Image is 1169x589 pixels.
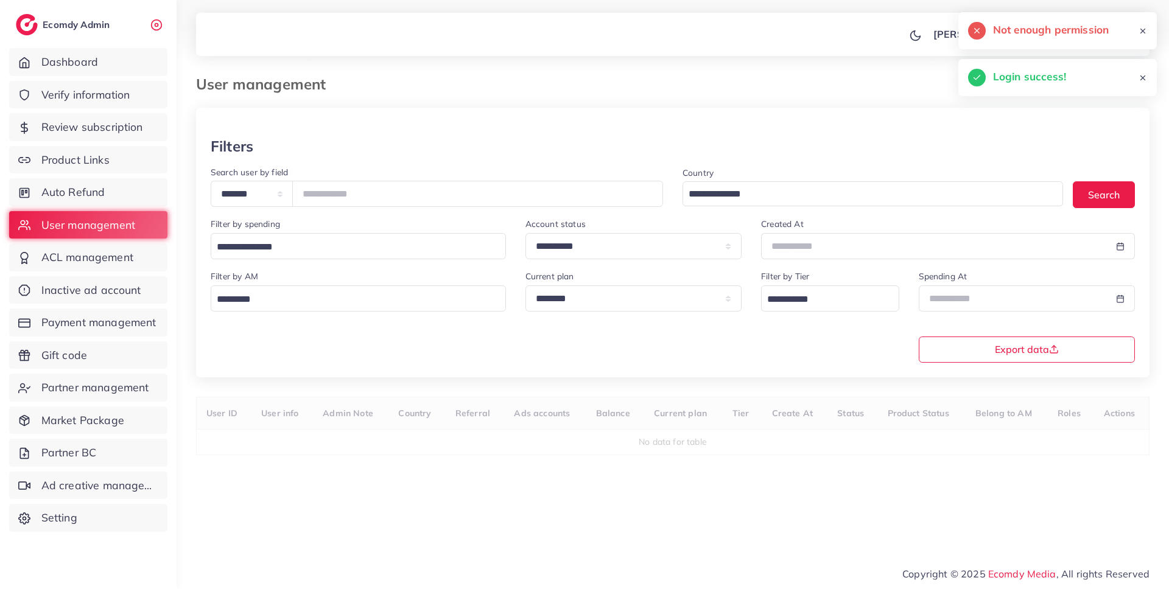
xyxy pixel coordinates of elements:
[211,270,258,282] label: Filter by AM
[212,290,490,309] input: Search for option
[41,315,156,330] span: Payment management
[41,87,130,103] span: Verify information
[919,270,967,282] label: Spending At
[41,413,124,428] span: Market Package
[9,243,167,271] a: ACL management
[41,54,98,70] span: Dashboard
[9,81,167,109] a: Verify information
[9,211,167,239] a: User management
[211,285,506,312] div: Search for option
[9,308,167,336] a: Payment management
[9,406,167,434] a: Market Package
[763,290,883,309] input: Search for option
[988,568,1056,580] a: Ecomdy Media
[41,478,158,493] span: Ad creative management
[761,285,899,312] div: Search for option
[41,184,105,200] span: Auto Refund
[761,270,809,282] label: Filter by Tier
[212,238,490,257] input: Search for option
[919,336,1136,363] button: Export data
[211,218,280,230] label: Filter by spending
[684,185,1047,204] input: Search for option
[927,22,1140,46] a: [PERSON_NAME] [PERSON_NAME]avatar
[41,380,149,396] span: Partner management
[993,69,1066,85] h5: Login success!
[933,27,1103,41] p: [PERSON_NAME] [PERSON_NAME]
[211,138,253,155] h3: Filters
[196,75,335,93] h3: User management
[16,14,113,35] a: logoEcomdy Admin
[993,22,1109,38] h5: Not enough permission
[761,218,804,230] label: Created At
[683,167,714,179] label: Country
[9,276,167,304] a: Inactive ad account
[211,233,506,259] div: Search for option
[16,14,38,35] img: logo
[902,566,1150,581] span: Copyright © 2025
[525,218,586,230] label: Account status
[9,374,167,402] a: Partner management
[41,217,135,233] span: User management
[9,113,167,141] a: Review subscription
[41,445,97,461] span: Partner BC
[9,341,167,369] a: Gift code
[41,119,143,135] span: Review subscription
[9,439,167,467] a: Partner BC
[41,152,110,168] span: Product Links
[41,249,133,265] span: ACL management
[1073,181,1135,207] button: Search
[9,504,167,532] a: Setting
[1056,566,1150,581] span: , All rights Reserved
[41,347,87,363] span: Gift code
[9,178,167,206] a: Auto Refund
[9,48,167,76] a: Dashboard
[683,181,1063,206] div: Search for option
[211,166,288,178] label: Search user by field
[9,146,167,174] a: Product Links
[43,19,113,30] h2: Ecomdy Admin
[9,472,167,500] a: Ad creative management
[525,270,574,282] label: Current plan
[41,510,77,526] span: Setting
[41,282,141,298] span: Inactive ad account
[995,344,1059,354] span: Export data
